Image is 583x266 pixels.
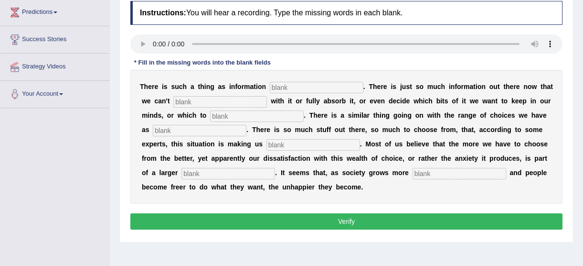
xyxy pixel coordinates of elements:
[402,111,403,119] b: i
[158,111,161,119] b: s
[484,111,487,119] b: f
[354,97,356,105] b: ,
[237,83,242,90] b: o
[528,83,532,90] b: o
[490,111,494,119] b: c
[167,111,171,119] b: o
[510,83,514,90] b: e
[516,83,520,90] b: e
[318,111,321,119] b: e
[383,83,387,90] b: e
[244,83,250,90] b: m
[352,111,354,119] b: i
[501,97,504,105] b: t
[524,111,528,119] b: e
[511,97,515,105] b: k
[365,126,367,133] b: ,
[350,97,351,105] b: i
[178,111,183,119] b: w
[523,83,528,90] b: n
[260,126,264,133] b: e
[254,83,256,90] b: t
[464,126,468,133] b: h
[296,97,300,105] b: o
[482,97,488,105] b: w
[437,83,441,90] b: c
[288,97,290,105] b: i
[392,83,396,90] b: s
[458,111,460,119] b: r
[363,97,366,105] b: r
[348,111,352,119] b: s
[400,97,402,105] b: i
[419,83,424,90] b: o
[283,126,287,133] b: s
[179,83,183,90] b: c
[451,83,455,90] b: n
[539,111,543,119] b: v
[450,126,456,133] b: m
[308,97,313,105] b: u
[162,83,164,90] b: i
[543,83,547,90] b: h
[508,111,511,119] b: e
[402,83,406,90] b: u
[476,83,477,90] b: i
[441,83,445,90] b: h
[166,97,168,105] b: '
[276,126,280,133] b: s
[445,97,448,105] b: s
[353,111,359,119] b: m
[464,83,469,90] b: m
[469,83,473,90] b: a
[342,97,346,105] b: b
[152,83,154,90] b: r
[360,111,361,119] b: i
[446,126,450,133] b: o
[361,126,365,133] b: e
[491,97,496,105] b: n
[142,140,146,148] b: e
[531,111,536,119] b: h
[416,83,420,90] b: s
[487,126,490,133] b: c
[519,97,522,105] b: e
[392,97,396,105] b: e
[511,111,515,119] b: s
[309,111,314,119] b: T
[359,97,363,105] b: o
[410,83,412,90] b: t
[361,111,363,119] b: l
[229,83,231,90] b: i
[198,83,201,90] b: t
[231,83,235,90] b: n
[436,97,441,105] b: b
[0,26,109,50] a: Success Stories
[192,111,197,119] b: h
[306,97,308,105] b: f
[434,126,437,133] b: e
[468,111,473,119] b: g
[504,111,508,119] b: c
[189,111,192,119] b: c
[270,82,363,93] input: blank
[271,97,276,105] b: w
[324,97,328,105] b: a
[262,83,266,90] b: n
[377,83,381,90] b: e
[200,111,202,119] b: t
[171,111,173,119] b: r
[333,111,337,119] b: s
[471,126,474,133] b: t
[235,83,237,90] b: f
[308,126,313,133] b: h
[422,126,426,133] b: o
[142,111,148,119] b: m
[415,111,420,119] b: o
[540,97,544,105] b: o
[436,111,441,119] b: h
[535,111,539,119] b: a
[148,83,152,90] b: e
[490,126,495,133] b: o
[327,126,329,133] b: f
